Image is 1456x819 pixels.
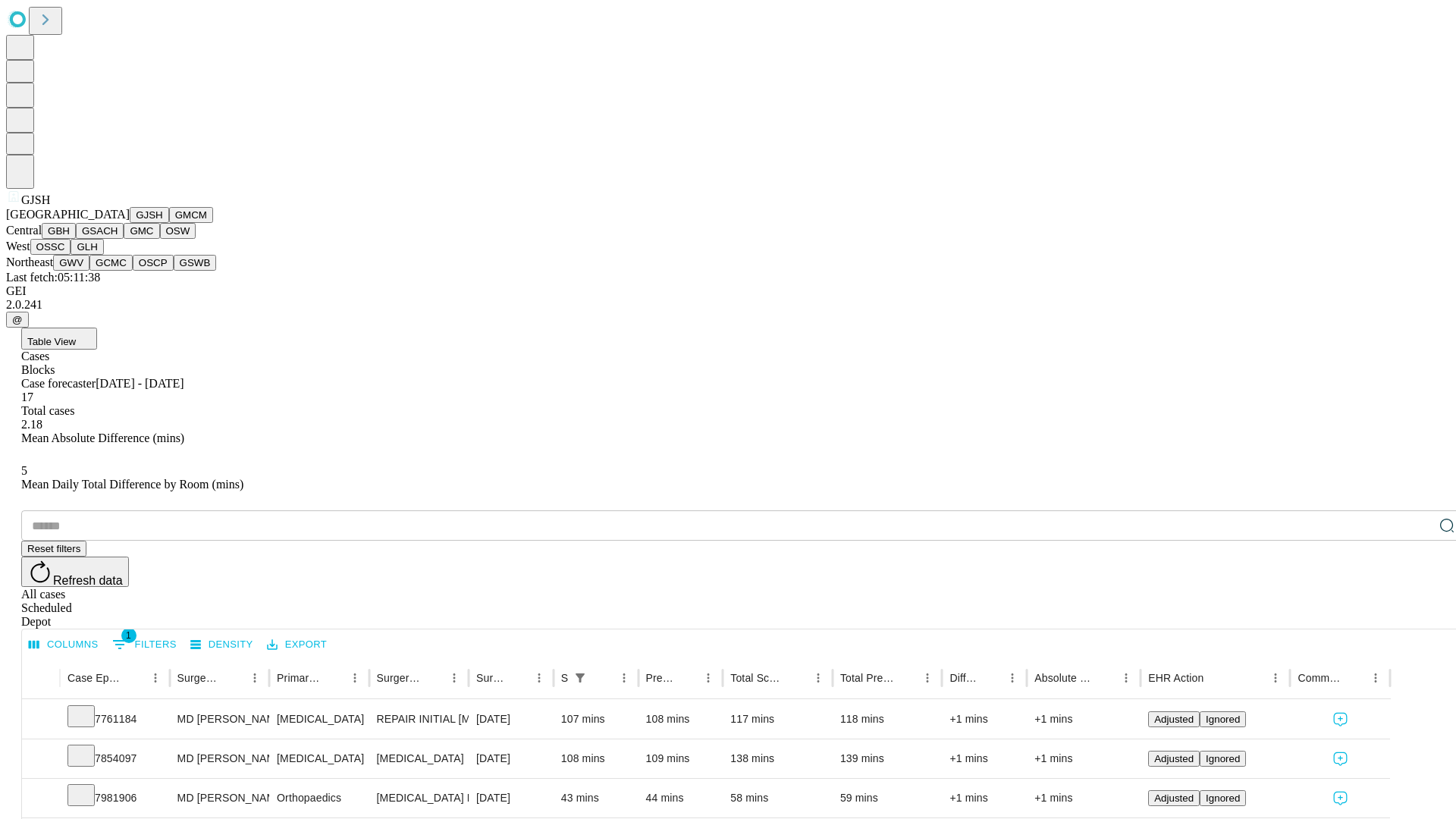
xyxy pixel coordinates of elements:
button: Sort [1205,667,1226,689]
button: Menu [1002,667,1023,689]
button: Menu [613,667,635,689]
div: 58 mins [730,779,825,817]
button: Sort [223,667,244,689]
button: Table View [21,328,97,350]
div: Surgery Name [377,672,421,684]
span: Reset filters [27,543,80,554]
button: OSSC [30,239,71,255]
div: 7981906 [67,779,162,817]
button: Ignored [1200,751,1246,767]
span: Ignored [1206,792,1240,804]
span: Last fetch: 05:11:38 [6,271,100,284]
div: +1 mins [949,700,1019,739]
button: Menu [1265,667,1286,689]
button: GMCM [169,207,213,223]
button: Menu [145,667,166,689]
button: Expand [30,707,52,733]
span: Case forecaster [21,377,96,390]
button: GMC [124,223,159,239]
button: Sort [896,667,917,689]
button: Ignored [1200,711,1246,727]
button: Adjusted [1148,711,1200,727]
button: Sort [124,667,145,689]
div: +1 mins [1034,779,1133,817]
button: Menu [698,667,719,689]
button: Density [187,633,257,657]
div: 109 mins [646,739,716,778]
button: Sort [676,667,698,689]
button: Menu [444,667,465,689]
div: 1 active filter [570,667,591,689]
div: 44 mins [646,779,716,817]
button: Show filters [108,632,180,657]
div: MD [PERSON_NAME] E Md [177,739,262,778]
span: Table View [27,336,76,347]
button: GCMC [89,255,133,271]
div: [DATE] [476,779,546,817]
div: Surgeon Name [177,672,221,684]
span: Adjusted [1154,714,1194,725]
div: +1 mins [1034,700,1133,739]
span: Refresh data [53,574,123,587]
span: 5 [21,464,27,477]
span: Total cases [21,404,74,417]
div: 108 mins [561,739,631,778]
span: Adjusted [1154,753,1194,764]
button: GJSH [130,207,169,223]
span: GJSH [21,193,50,206]
div: Absolute Difference [1034,672,1093,684]
div: 108 mins [646,700,716,739]
span: [GEOGRAPHIC_DATA] [6,208,130,221]
button: Menu [529,667,550,689]
div: [MEDICAL_DATA] [277,739,361,778]
span: Adjusted [1154,792,1194,804]
div: Total Scheduled Duration [730,672,785,684]
div: 2.0.241 [6,298,1450,312]
button: GLH [71,239,103,255]
div: Total Predicted Duration [840,672,895,684]
span: @ [12,314,23,325]
div: 139 mins [840,739,935,778]
span: Ignored [1206,714,1240,725]
button: @ [6,312,29,328]
button: Menu [344,667,366,689]
span: Ignored [1206,753,1240,764]
div: 118 mins [840,700,935,739]
div: Comments [1298,672,1341,684]
div: MD [PERSON_NAME] [PERSON_NAME] [177,779,262,817]
button: Select columns [25,633,102,657]
button: Refresh data [21,557,129,587]
div: Surgery Date [476,672,506,684]
button: Sort [786,667,808,689]
button: Sort [422,667,444,689]
button: Reset filters [21,541,86,557]
div: GEI [6,284,1450,298]
button: Export [263,633,331,657]
button: Adjusted [1148,751,1200,767]
button: Menu [917,667,938,689]
button: GSWB [174,255,217,271]
button: Show filters [570,667,591,689]
button: Sort [1094,667,1116,689]
button: Expand [30,786,52,812]
button: Sort [323,667,344,689]
span: West [6,240,30,253]
div: 43 mins [561,779,631,817]
div: MD [PERSON_NAME] E Md [177,700,262,739]
div: Primary Service [277,672,321,684]
div: 107 mins [561,700,631,739]
div: EHR Action [1148,672,1203,684]
button: Sort [592,667,613,689]
div: +1 mins [949,779,1019,817]
button: Menu [808,667,829,689]
span: [DATE] - [DATE] [96,377,184,390]
div: [MEDICAL_DATA] RELEASE [377,779,461,817]
span: Central [6,224,42,237]
div: REPAIR INITIAL [MEDICAL_DATA] REDUCIBLE AGE [DEMOGRAPHIC_DATA] OR MORE [377,700,461,739]
button: Sort [507,667,529,689]
button: OSW [160,223,196,239]
div: Scheduled In Room Duration [561,672,568,684]
div: Difference [949,672,979,684]
button: OSCP [133,255,174,271]
span: Northeast [6,256,53,268]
